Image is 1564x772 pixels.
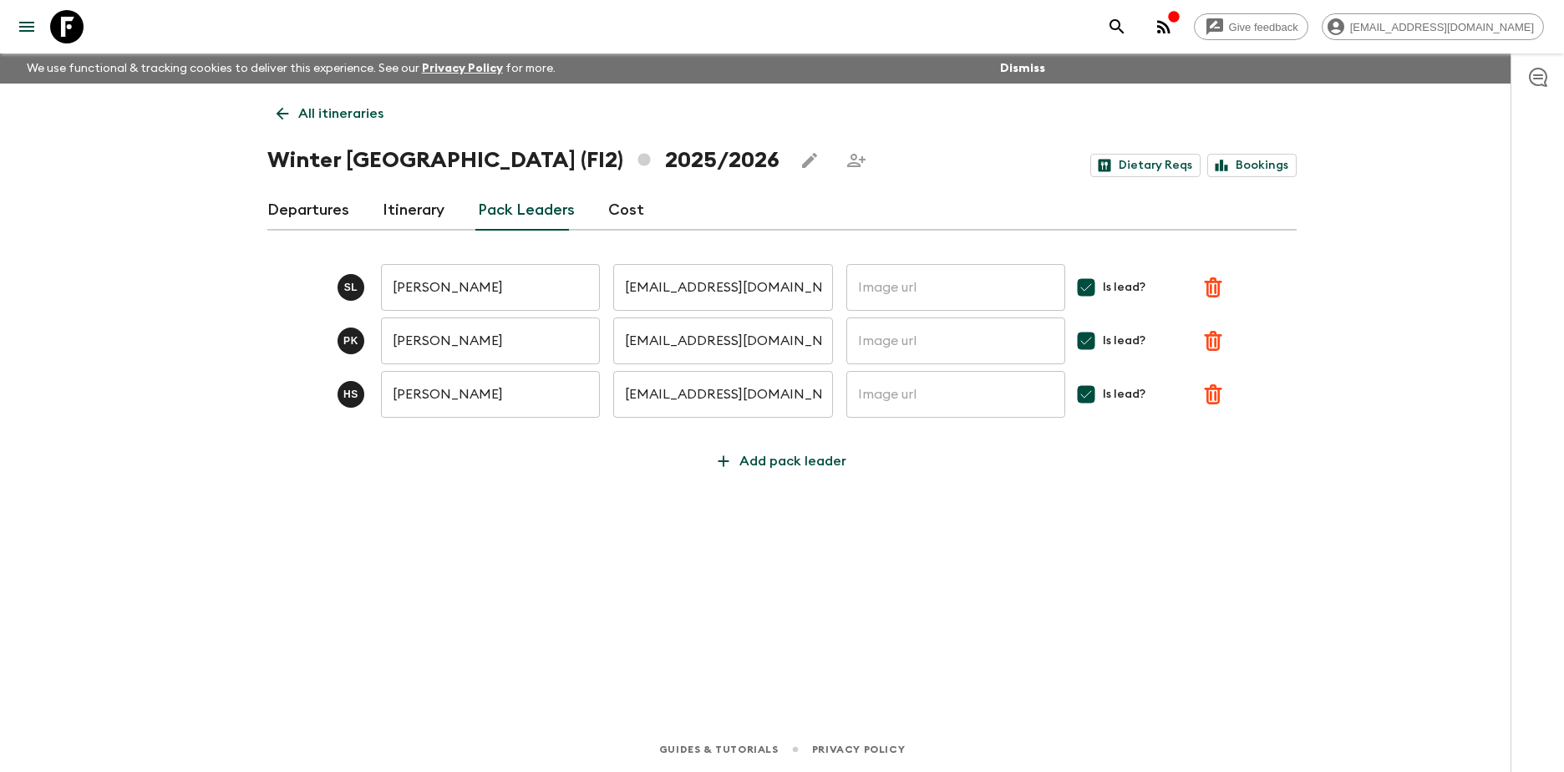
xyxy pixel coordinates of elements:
[383,190,444,231] a: Itinerary
[343,388,358,401] p: H S
[846,317,1065,364] input: Image url
[1207,154,1297,177] a: Bookings
[1322,13,1544,40] div: [EMAIL_ADDRESS][DOMAIN_NAME]
[1103,333,1145,349] span: Is lead?
[846,264,1065,311] input: Image url
[343,334,358,348] p: P K
[267,190,349,231] a: Departures
[298,104,383,124] p: All itineraries
[267,144,779,177] h1: Winter [GEOGRAPHIC_DATA] (FI2) 2025/2026
[1341,21,1543,33] span: [EMAIL_ADDRESS][DOMAIN_NAME]
[1220,21,1308,33] span: Give feedback
[381,317,600,364] input: Pack leader's full name
[20,53,562,84] p: We use functional & tracking cookies to deliver this experience. See our for more.
[1100,10,1134,43] button: search adventures
[478,190,575,231] a: Pack Leaders
[381,371,600,418] input: Pack leader's full name
[840,144,873,177] span: Share this itinerary
[422,63,503,74] a: Privacy Policy
[613,264,832,311] input: Pack leader's email address
[608,190,644,231] a: Cost
[812,740,905,759] a: Privacy Policy
[381,264,600,311] input: Pack leader's full name
[846,371,1065,418] input: Image url
[10,10,43,43] button: menu
[267,97,393,130] a: All itineraries
[613,371,832,418] input: Pack leader's email address
[1090,154,1201,177] a: Dietary Reqs
[613,317,832,364] input: Pack leader's email address
[1103,279,1145,296] span: Is lead?
[704,444,860,478] button: Add pack leader
[344,281,358,294] p: S L
[996,57,1049,80] button: Dismiss
[1194,13,1308,40] a: Give feedback
[793,144,826,177] button: Edit this itinerary
[1103,386,1145,403] span: Is lead?
[739,451,846,471] p: Add pack leader
[659,740,779,759] a: Guides & Tutorials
